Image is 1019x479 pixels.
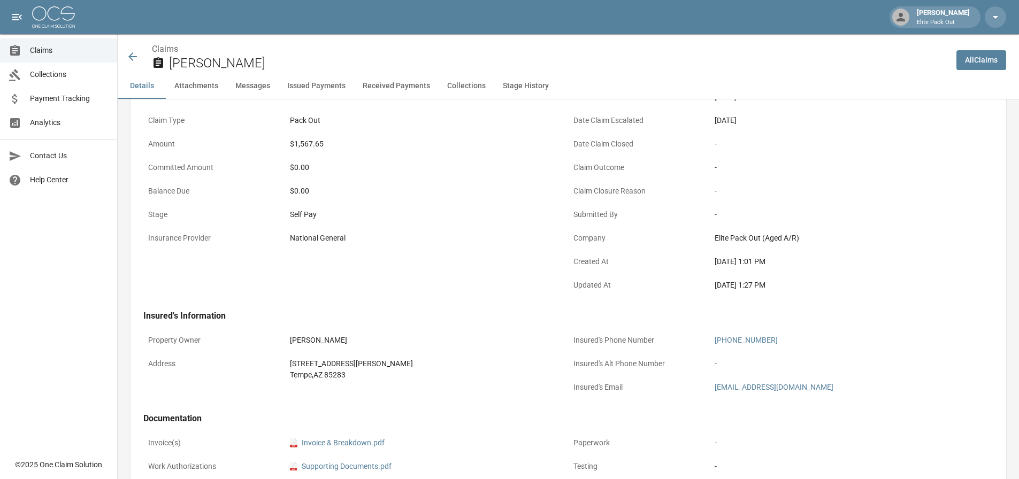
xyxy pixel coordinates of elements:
[715,461,989,472] div: -
[569,353,710,374] p: Insured's Alt Phone Number
[166,73,227,99] button: Attachments
[30,69,109,80] span: Collections
[290,186,564,197] div: $0.00
[290,461,392,472] a: pdfSupporting Documents.pdf
[290,335,564,346] div: [PERSON_NAME]
[569,110,710,131] p: Date Claim Escalated
[715,437,989,449] div: -
[143,413,993,424] h4: Documentation
[290,209,564,220] div: Self Pay
[290,115,564,126] div: Pack Out
[913,7,974,27] div: [PERSON_NAME]
[143,157,285,178] p: Committed Amount
[569,181,710,202] p: Claim Closure Reason
[227,73,279,99] button: Messages
[30,150,109,161] span: Contact Us
[354,73,439,99] button: Received Payments
[15,459,102,470] div: © 2025 One Claim Solution
[143,181,285,202] p: Balance Due
[152,43,948,56] nav: breadcrumb
[30,174,109,186] span: Help Center
[569,377,710,398] p: Insured's Email
[143,228,285,249] p: Insurance Provider
[143,134,285,154] p: Amount
[169,56,948,71] h2: [PERSON_NAME]
[569,204,710,225] p: Submitted By
[290,369,564,381] div: Tempe , AZ 85283
[143,204,285,225] p: Stage
[30,93,109,104] span: Payment Tracking
[143,353,285,374] p: Address
[290,437,385,449] a: pdfInvoice & Breakdown.pdf
[569,251,710,272] p: Created At
[290,138,564,150] div: $1,567.65
[715,209,989,220] div: -
[715,138,989,150] div: -
[143,311,993,321] h4: Insured's Information
[569,275,710,296] p: Updated At
[494,73,557,99] button: Stage History
[290,358,564,369] div: [STREET_ADDRESS][PERSON_NAME]
[279,73,354,99] button: Issued Payments
[715,115,989,126] div: [DATE]
[715,336,778,344] a: [PHONE_NUMBER]
[715,186,989,197] div: -
[569,330,710,351] p: Insured's Phone Number
[569,432,710,453] p: Paperwork
[118,73,166,99] button: Details
[143,110,285,131] p: Claim Type
[143,456,285,477] p: Work Authorizations
[956,50,1006,70] a: AllClaims
[152,44,178,54] a: Claims
[439,73,494,99] button: Collections
[715,256,989,267] div: [DATE] 1:01 PM
[569,157,710,178] p: Claim Outcome
[715,383,833,391] a: [EMAIL_ADDRESS][DOMAIN_NAME]
[30,45,109,56] span: Claims
[715,233,989,244] div: Elite Pack Out (Aged A/R)
[6,6,28,28] button: open drawer
[569,134,710,154] p: Date Claim Closed
[715,358,989,369] div: -
[30,117,109,128] span: Analytics
[118,73,1019,99] div: anchor tabs
[290,233,564,244] div: National General
[917,18,970,27] p: Elite Pack Out
[569,456,710,477] p: Testing
[143,432,285,453] p: Invoice(s)
[715,280,989,291] div: [DATE] 1:27 PM
[569,228,710,249] p: Company
[715,162,989,173] div: -
[32,6,75,28] img: ocs-logo-white-transparent.png
[290,162,564,173] div: $0.00
[143,330,285,351] p: Property Owner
